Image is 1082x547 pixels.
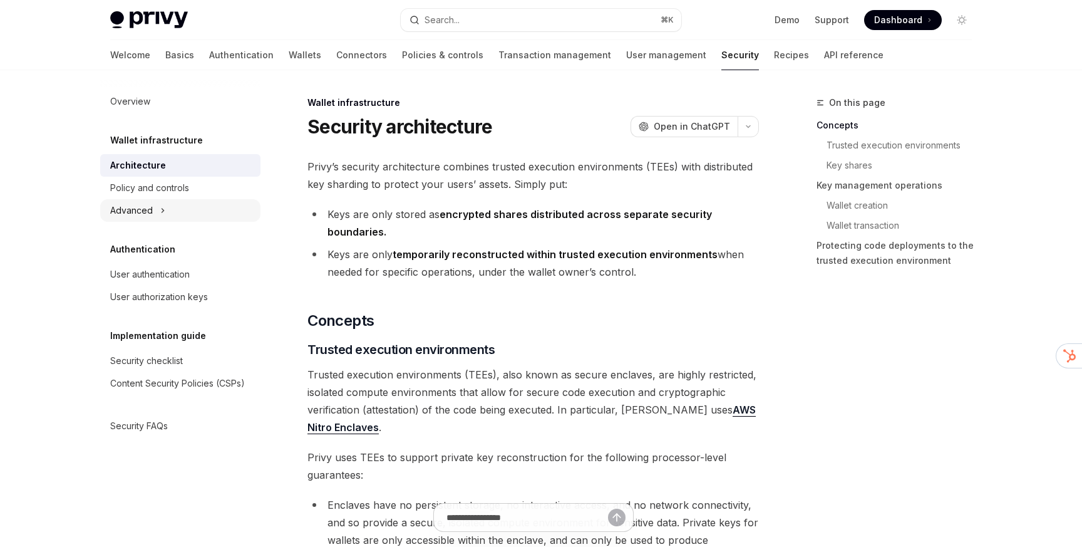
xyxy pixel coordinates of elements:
[815,14,849,26] a: Support
[608,509,626,526] button: Send message
[307,115,492,138] h1: Security architecture
[952,10,972,30] button: Toggle dark mode
[100,286,260,308] a: User authorization keys
[307,206,759,241] li: Keys are only stored as
[307,449,759,484] span: Privy uses TEEs to support private key reconstruction for the following processor-level guarantees:
[100,177,260,199] a: Policy and controls
[654,120,730,133] span: Open in ChatGPT
[817,236,982,271] a: Protecting code deployments to the trusted execution environment
[100,350,260,372] a: Security checklist
[307,96,759,109] div: Wallet infrastructure
[393,248,718,261] strong: temporarily reconstructed within trusted execution environments
[100,199,260,222] button: Toggle Advanced section
[661,15,674,25] span: ⌘ K
[110,376,245,391] div: Content Security Policies (CSPs)
[110,419,168,434] div: Security FAQs
[110,328,206,343] h5: Implementation guide
[874,14,922,26] span: Dashboard
[775,14,800,26] a: Demo
[817,135,982,155] a: Trusted execution environments
[864,10,942,30] a: Dashboard
[817,155,982,175] a: Key shares
[100,90,260,113] a: Overview
[721,40,759,70] a: Security
[402,40,483,70] a: Policies & controls
[110,353,183,368] div: Security checklist
[100,415,260,437] a: Security FAQs
[110,267,190,282] div: User authentication
[100,372,260,395] a: Content Security Policies (CSPs)
[498,40,611,70] a: Transaction management
[824,40,884,70] a: API reference
[446,504,608,531] input: Ask a question...
[110,133,203,148] h5: Wallet infrastructure
[774,40,809,70] a: Recipes
[307,246,759,281] li: Keys are only when needed for specific operations, under the wallet owner’s control.
[209,40,274,70] a: Authentication
[100,263,260,286] a: User authentication
[110,11,188,29] img: light logo
[817,175,982,195] a: Key management operations
[817,195,982,216] a: Wallet creation
[631,116,738,137] button: Open in ChatGPT
[110,242,175,257] h5: Authentication
[401,9,681,31] button: Open search
[100,154,260,177] a: Architecture
[110,158,166,173] div: Architecture
[829,95,885,110] span: On this page
[289,40,321,70] a: Wallets
[817,216,982,236] a: Wallet transaction
[425,13,460,28] div: Search...
[307,366,759,436] span: Trusted execution environments (TEEs), also known as secure enclaves, are highly restricted, isol...
[817,115,982,135] a: Concepts
[165,40,194,70] a: Basics
[110,180,189,195] div: Policy and controls
[336,40,387,70] a: Connectors
[307,158,759,193] span: Privy’s security architecture combines trusted execution environments (TEEs) with distributed key...
[327,208,712,238] strong: encrypted shares distributed across separate security boundaries.
[110,203,153,218] div: Advanced
[110,94,150,109] div: Overview
[110,289,208,305] div: User authorization keys
[307,341,495,358] span: Trusted execution environments
[110,40,150,70] a: Welcome
[307,311,374,331] span: Concepts
[626,40,706,70] a: User management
